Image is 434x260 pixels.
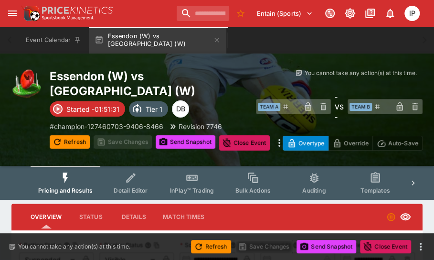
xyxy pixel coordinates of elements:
[4,5,21,22] button: open drawer
[386,212,396,222] svg: Suspended
[50,121,163,131] p: Copy To Clipboard
[298,138,324,148] p: Overtype
[251,6,318,21] button: Select Tenant
[50,69,267,98] h2: Copy To Clipboard
[341,5,359,22] button: Toggle light/dark mode
[328,136,372,151] button: Override
[177,6,229,21] input: search
[274,135,285,151] button: more
[31,166,403,200] div: Event type filters
[66,104,119,114] p: Started -01:51:31
[258,103,280,111] span: Team A
[21,4,40,23] img: PriceKinetics Logo
[23,206,69,228] button: Overview
[233,6,248,21] button: No Bookmarks
[415,241,426,252] button: more
[191,240,231,253] button: Refresh
[42,16,94,20] img: Sportsbook Management
[212,206,255,228] button: Actions
[388,138,418,148] p: Auto-Save
[321,5,339,22] button: Connected to PK
[20,27,87,54] button: Event Calendar
[89,27,226,54] button: Essendon (W) vs [GEOGRAPHIC_DATA] (W)
[18,242,130,251] p: You cannot take any action(s) at this time.
[50,135,90,149] button: Refresh
[156,135,215,149] button: Send Snapshot
[283,136,423,151] div: Start From
[170,187,214,194] span: InPlay™ Trading
[179,121,222,131] p: Revision 7746
[38,187,93,194] span: Pricing and Results
[360,240,411,253] button: Close Event
[361,5,379,22] button: Documentation
[305,69,417,77] p: You cannot take any action(s) at this time.
[404,6,420,21] div: Isaac Plummer
[69,206,112,228] button: Status
[302,187,326,194] span: Auditing
[402,3,423,24] button: Isaac Plummer
[381,5,399,22] button: Notifications
[112,206,155,228] button: Details
[172,100,189,118] div: Dylan Brown
[155,206,212,228] button: Match Times
[296,240,356,253] button: Send Snapshot
[42,7,113,14] img: PriceKinetics
[114,187,148,194] span: Detail Editor
[360,187,390,194] span: Templates
[11,69,42,99] img: australian_rules.png
[400,211,411,223] svg: Visible
[146,104,162,114] p: Tier 1
[219,135,270,151] button: Close Event
[335,92,344,122] h6: - VS -
[283,136,328,151] button: Overtype
[349,103,372,111] span: Team B
[372,136,423,151] button: Auto-Save
[344,138,368,148] p: Override
[235,187,271,194] span: Bulk Actions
